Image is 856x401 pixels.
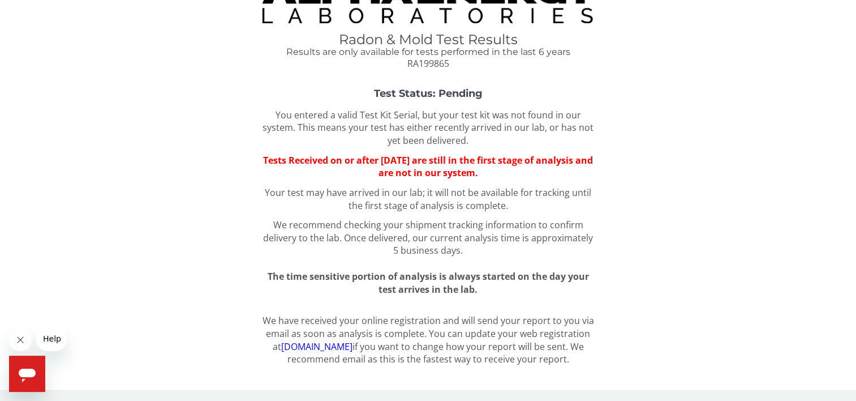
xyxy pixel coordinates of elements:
iframe: Message from company [36,326,66,351]
strong: Test Status: Pending [373,87,482,100]
span: We recommend checking your shipment tracking information to confirm delivery to the lab. [263,219,583,244]
a: [DOMAIN_NAME] [281,340,352,353]
span: RA199865 [407,57,449,70]
span: The time sensitive portion of analysis is always started on the day your test arrives in the lab. [267,270,588,296]
p: Your test may have arrived in our lab; it will not be available for tracking until the first stag... [260,186,596,212]
h4: Results are only available for tests performed in the last 6 years [260,47,596,57]
iframe: Close message [9,329,32,351]
p: We have received your online registration and will send your report to you via email as soon as a... [260,314,596,366]
span: Tests Received on or after [DATE] are still in the first stage of analysis and are not in our sys... [263,154,593,180]
h1: Radon & Mold Test Results [260,32,596,47]
span: Once delivered, our current analysis time is approximately 5 business days. [344,232,593,257]
iframe: Button to launch messaging window [9,356,45,392]
p: You entered a valid Test Kit Serial, but your test kit was not found in our system. This means yo... [260,109,596,148]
